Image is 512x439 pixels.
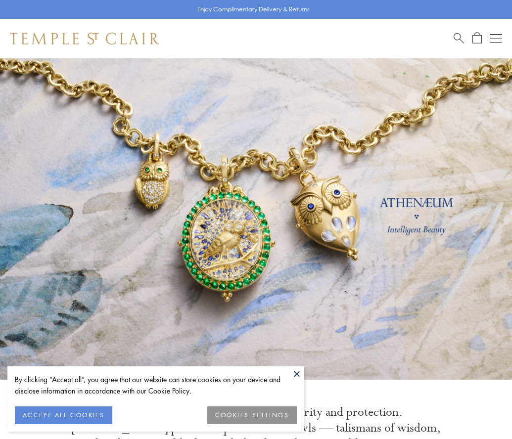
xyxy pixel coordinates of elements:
[197,4,310,14] p: Enjoy Complimentary Delivery & Returns
[10,33,159,44] img: Temple St. Clair
[472,32,482,44] a: Open Shopping Bag
[15,374,297,396] div: By clicking “Accept all”, you agree that our website can store cookies on your device and disclos...
[15,406,112,424] button: ACCEPT ALL COOKIES
[490,33,502,44] button: Open navigation
[454,32,464,44] a: Search
[207,406,297,424] button: COOKIES SETTINGS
